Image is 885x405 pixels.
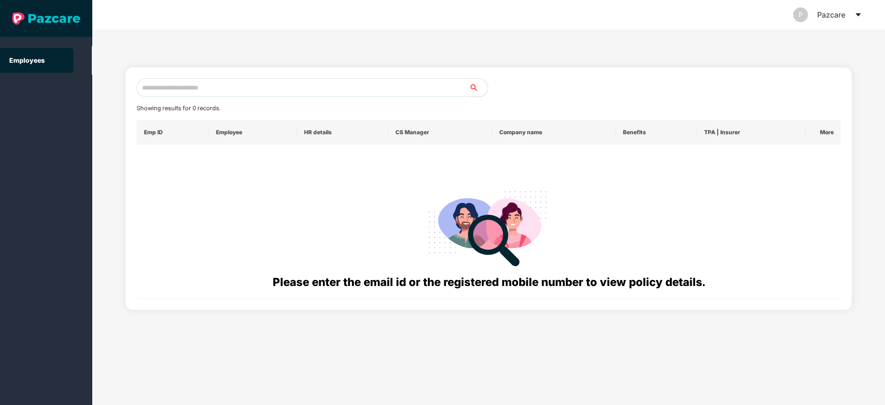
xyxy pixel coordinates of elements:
[469,84,488,91] span: search
[855,11,862,18] span: caret-down
[297,120,388,145] th: HR details
[469,78,488,97] button: search
[209,120,297,145] th: Employee
[492,120,616,145] th: Company name
[137,120,209,145] th: Emp ID
[137,105,221,112] span: Showing results for 0 records.
[616,120,697,145] th: Benefits
[388,120,492,145] th: CS Manager
[697,120,806,145] th: TPA | Insurer
[273,275,705,289] span: Please enter the email id or the registered mobile number to view policy details.
[806,120,841,145] th: More
[799,7,803,22] span: P
[422,180,555,274] img: svg+xml;base64,PHN2ZyB4bWxucz0iaHR0cDovL3d3dy53My5vcmcvMjAwMC9zdmciIHdpZHRoPSIyODgiIGhlaWdodD0iMj...
[9,56,45,64] a: Employees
